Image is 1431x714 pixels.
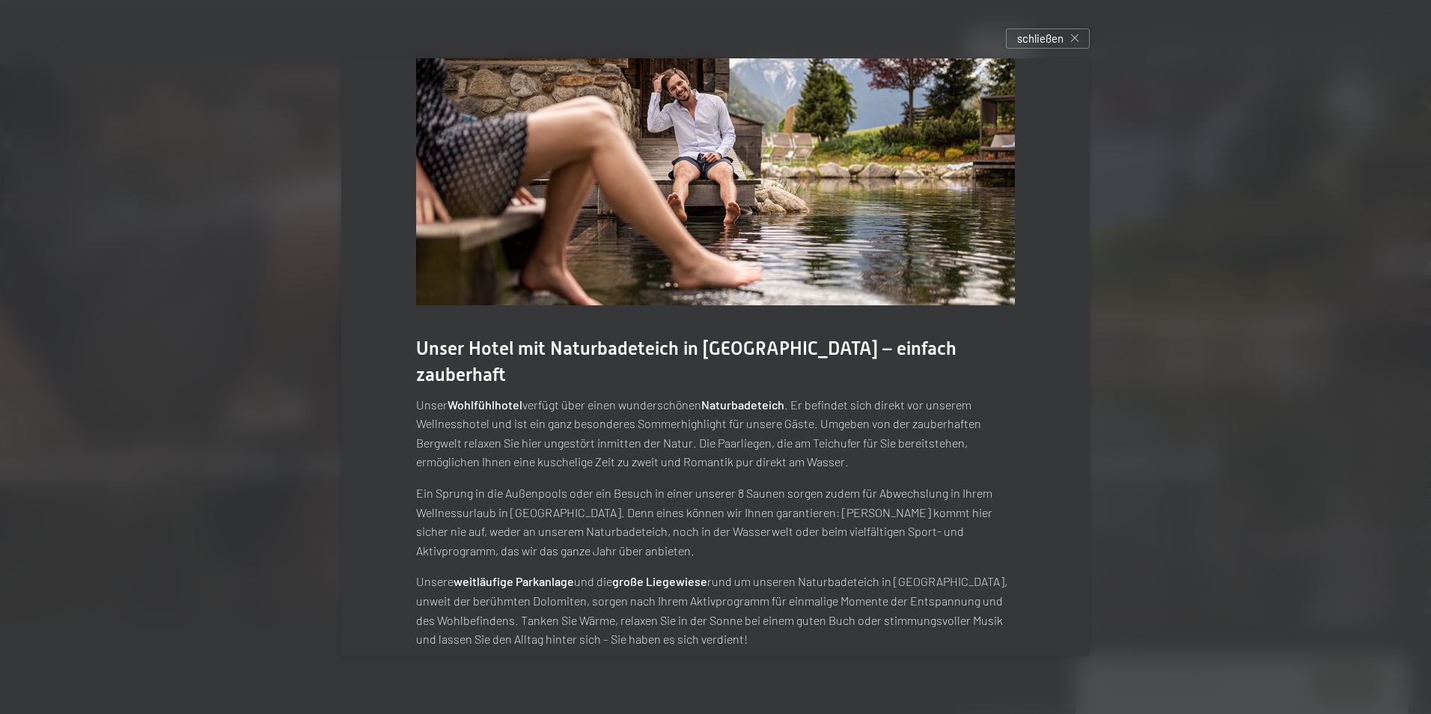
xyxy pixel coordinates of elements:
[454,574,574,588] strong: weitläufige Parkanlage
[416,395,1015,472] p: Unser verfügt über einen wunderschönen . Er befindet sich direkt vor unserem Wellnesshotel und is...
[612,574,707,588] strong: große Liegewiese
[701,397,784,412] strong: Naturbadeteich
[416,572,1015,648] p: Unsere und die rund um unseren Naturbadeteich in [GEOGRAPHIC_DATA], unweit der berühmten Dolomite...
[448,397,522,412] strong: Wohlfühlhotel
[1017,31,1064,46] span: schließen
[416,49,1015,305] img: Ein Wellness-Urlaub in Südtirol – 7.700 m² Spa, 10 Saunen
[416,338,956,385] span: Unser Hotel mit Naturbadeteich in [GEOGRAPHIC_DATA] – einfach zauberhaft
[416,483,1015,560] p: Ein Sprung in die Außenpools oder ein Besuch in einer unserer 8 Saunen sorgen zudem für Abwechslu...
